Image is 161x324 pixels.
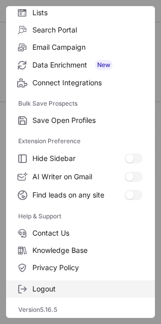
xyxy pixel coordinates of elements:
[6,56,155,74] label: Data Enrichment New
[32,284,143,294] span: Logout
[18,133,143,149] label: Extension Preference
[32,190,125,200] span: Find leads on any site
[6,242,155,259] label: Knowledge Base
[6,149,155,168] label: Hide Sidebar
[32,25,143,35] span: Search Portal
[32,43,143,52] span: Email Campaign
[6,39,155,56] label: Email Campaign
[6,112,155,129] label: Save Open Profiles
[18,208,143,224] label: Help & Support
[32,154,125,163] span: Hide Sidebar
[6,280,155,298] label: Logout
[6,186,155,204] label: Find leads on any site
[32,78,143,87] span: Connect Integrations
[6,21,155,39] label: Search Portal
[95,60,112,70] span: New
[32,172,125,181] span: AI Writer on Gmail
[32,8,143,17] span: Lists
[32,60,143,70] span: Data Enrichment
[6,74,155,91] label: Connect Integrations
[6,259,155,276] label: Privacy Policy
[6,4,155,21] label: Lists
[18,95,143,112] label: Bulk Save Prospects
[32,116,143,125] span: Save Open Profiles
[32,263,143,272] span: Privacy Policy
[32,229,143,238] span: Contact Us
[6,168,155,186] label: AI Writer on Gmail
[6,224,155,242] label: Contact Us
[6,302,155,318] div: Version 5.16.5
[32,246,143,255] span: Knowledge Base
